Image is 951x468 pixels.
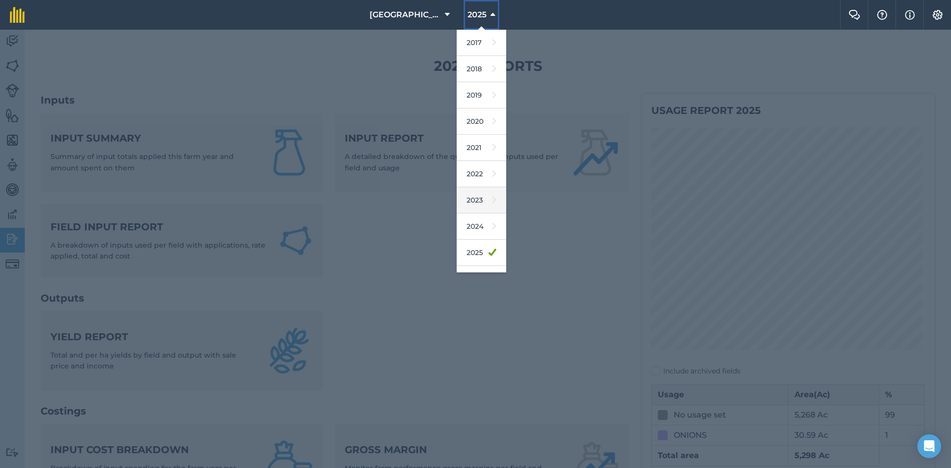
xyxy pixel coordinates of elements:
a: 2021 [457,135,506,161]
a: 2026 [457,266,506,292]
img: A question mark icon [876,10,888,20]
div: Open Intercom Messenger [917,434,941,458]
a: 2017 [457,30,506,56]
a: 2020 [457,108,506,135]
img: fieldmargin Logo [10,7,25,23]
a: 2023 [457,187,506,213]
a: 2019 [457,82,506,108]
a: 2018 [457,56,506,82]
a: 2022 [457,161,506,187]
a: 2024 [457,213,506,240]
img: svg+xml;base64,PHN2ZyB4bWxucz0iaHR0cDovL3d3dy53My5vcmcvMjAwMC9zdmciIHdpZHRoPSIxNyIgaGVpZ2h0PSIxNy... [905,9,915,21]
a: 2025 [457,240,506,266]
img: Two speech bubbles overlapping with the left bubble in the forefront [848,10,860,20]
img: A cog icon [932,10,944,20]
span: [GEOGRAPHIC_DATA] [370,9,441,21]
span: 2025 [468,9,486,21]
